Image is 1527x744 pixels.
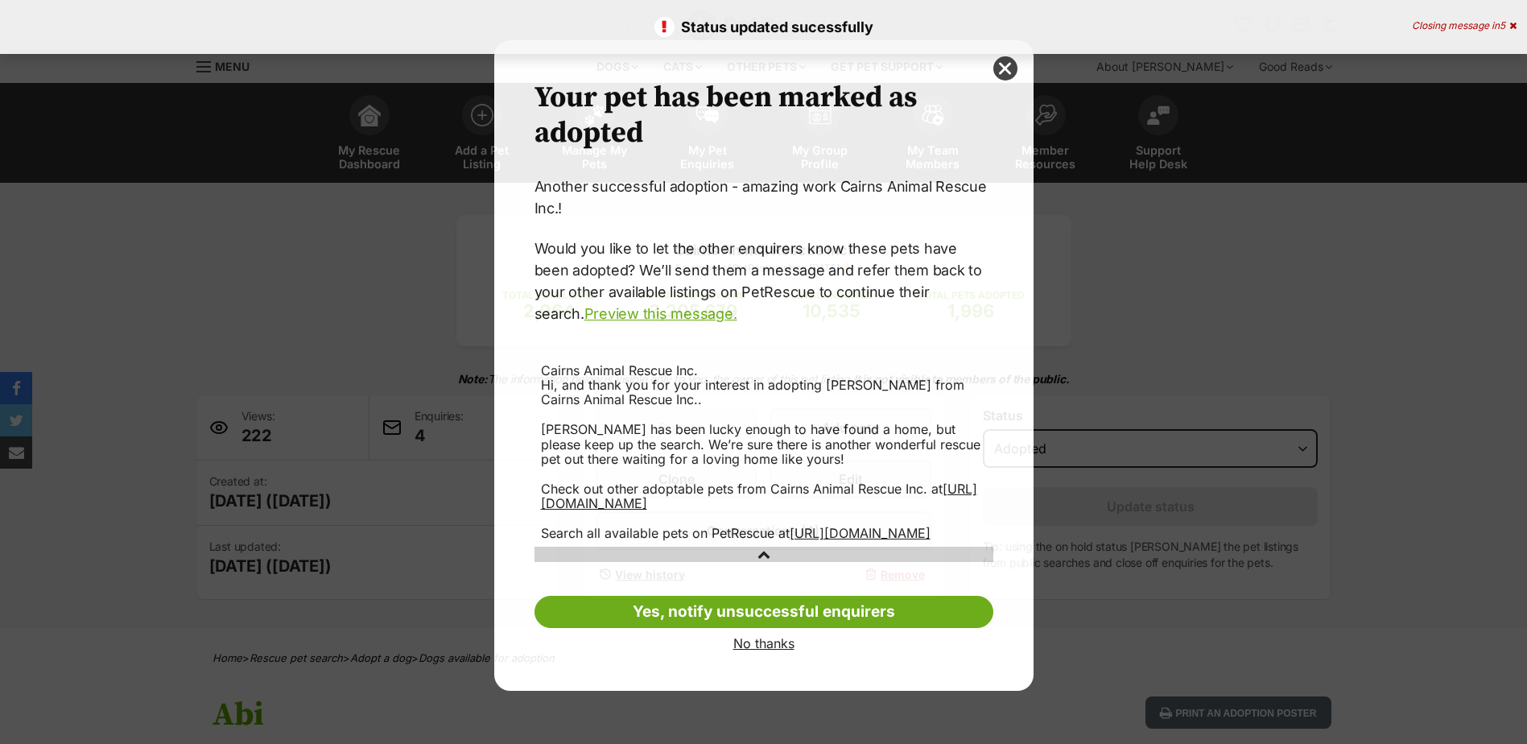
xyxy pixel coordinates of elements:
p: Another successful adoption - amazing work Cairns Animal Rescue Inc.! [534,176,993,219]
span: Cairns Animal Rescue Inc. [541,362,698,378]
h2: Your pet has been marked as adopted [534,81,993,151]
div: Hi, and thank you for your interest in adopting [PERSON_NAME] from Cairns Animal Rescue Inc.. [PE... [541,378,987,540]
p: Status updated sucessfully [16,16,1511,38]
a: [URL][DOMAIN_NAME] [541,481,977,511]
div: Closing message in [1412,20,1517,31]
p: Would you like to let the other enquirers know these pets have been adopted? We’ll send them a me... [534,238,993,324]
span: 5 [1500,19,1505,31]
a: Preview this message. [584,305,737,322]
a: Yes, notify unsuccessful enquirers [534,596,993,628]
a: No thanks [534,636,993,651]
button: close [993,56,1017,81]
a: [URL][DOMAIN_NAME] [790,525,931,541]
